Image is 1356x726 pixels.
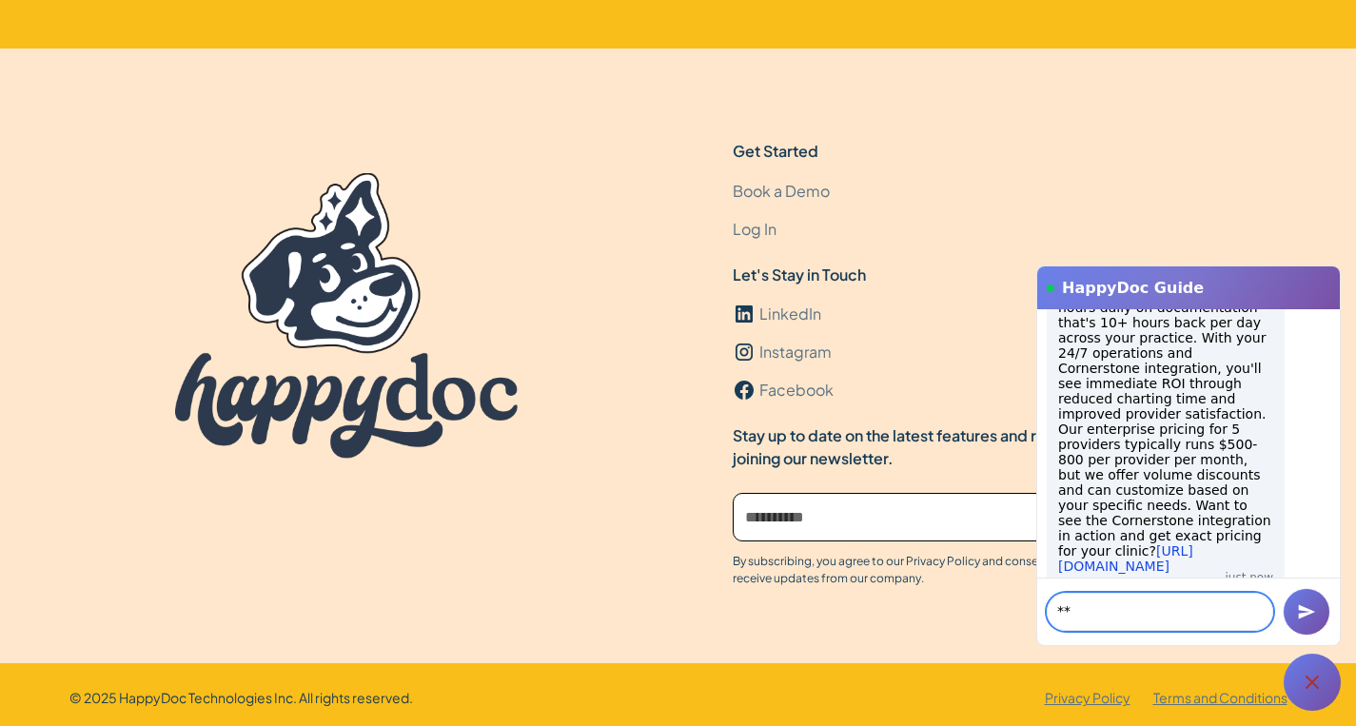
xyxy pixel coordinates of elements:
a: LinkedIn [733,295,822,333]
a: Privacy Policy [1045,688,1130,708]
div: Get Started [733,140,818,163]
div: Let's Stay in Touch [733,264,866,286]
form: Email Form [733,493,1266,541]
a: Instagram [733,333,833,371]
a: Terms and Conditions [1153,688,1287,708]
div: Instagram [759,341,832,363]
div: Facebook [759,379,834,402]
div: © 2025 HappyDoc Technologies Inc. All rights reserved. [69,688,413,708]
div: LinkedIn [759,303,821,325]
div: By subscribing, you agree to our Privacy Policy and consent to receive updates from our company. [733,553,1095,587]
a: Log In [733,210,776,248]
img: HappyDoc Logo. [175,173,517,459]
a: Book a Demo [733,172,830,210]
a: Facebook [733,371,835,409]
div: Stay up to date on the latest features and releases by joining our newsletter. [733,424,1114,470]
